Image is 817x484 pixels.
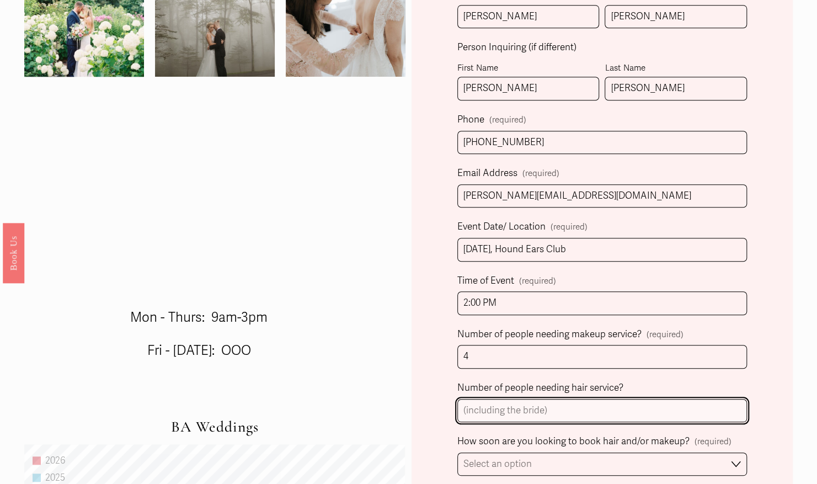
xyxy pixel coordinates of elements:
[457,453,747,476] select: How soon are you looking to book hair and/or makeup?
[457,61,599,77] div: First Name
[147,342,250,359] span: Fri - [DATE]: OOO
[457,39,576,56] span: Person Inquiring (if different)
[457,380,623,397] span: Number of people needing hair service?
[551,220,588,235] span: (required)
[457,219,546,236] span: Event Date/ Location
[457,165,517,182] span: Email Address
[457,326,642,343] span: Number of people needing makeup service?
[24,418,405,436] h2: BA Weddings
[647,327,683,342] span: (required)
[695,434,731,449] span: (required)
[519,274,556,289] span: (required)
[457,111,484,129] span: Phone
[522,166,559,181] span: (required)
[130,309,268,326] span: Mon - Thurs: 9am-3pm
[457,345,747,369] input: (including the bride)
[457,399,747,423] input: (including the bride)
[605,61,746,77] div: Last Name
[457,433,690,450] span: How soon are you looking to book hair and/or makeup?
[3,222,24,283] a: Book Us
[457,273,514,290] span: Time of Event
[489,116,526,124] span: (required)
[457,291,747,315] input: (estimated time)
